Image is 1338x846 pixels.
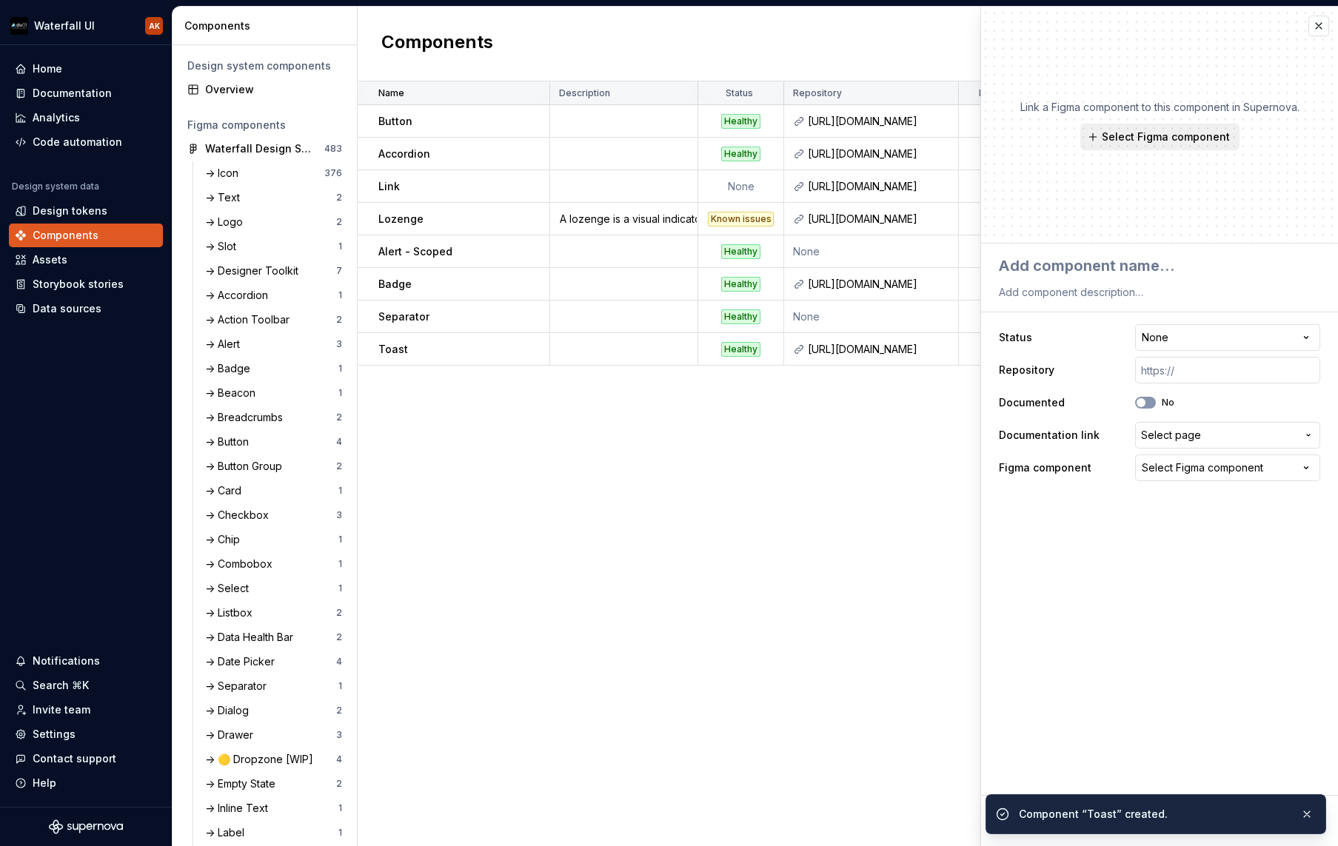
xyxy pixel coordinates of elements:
[338,680,342,692] div: 1
[33,86,112,101] div: Documentation
[199,674,348,698] a: -> Separator1
[336,265,342,277] div: 7
[336,753,342,765] div: 4
[1135,357,1320,383] input: https://
[721,114,760,129] div: Healthy
[199,454,348,478] a: -> Button Group2
[336,216,342,228] div: 2
[726,87,753,99] p: Status
[338,387,342,399] div: 1
[33,110,80,125] div: Analytics
[1135,422,1320,449] button: Select page
[378,87,404,99] p: Name
[1020,100,1299,115] p: Link a Figma component to this component in Supernova.
[9,297,163,320] a: Data sources
[199,577,348,600] a: -> Select1
[205,801,274,816] div: -> Inline Text
[808,147,949,161] div: [URL][DOMAIN_NAME]
[784,301,959,333] td: None
[205,483,247,498] div: -> Card
[199,283,348,307] a: -> Accordion1
[33,204,107,218] div: Design tokens
[199,357,348,380] a: -> Badge1
[199,528,348,551] a: -> Chip1
[721,147,760,161] div: Healthy
[199,381,348,405] a: -> Beacon1
[205,605,258,620] div: -> Listbox
[1019,807,1288,822] div: Component “Toast” created.
[378,342,408,357] p: Toast
[336,460,342,472] div: 2
[12,181,99,192] div: Design system data
[199,406,348,429] a: -> Breadcrumbs2
[205,410,289,425] div: -> Breadcrumbs
[9,674,163,697] button: Search ⌘K
[999,395,1065,410] label: Documented
[33,654,100,668] div: Notifications
[708,212,774,226] div: Known issues
[205,215,249,229] div: -> Logo
[10,17,28,35] img: 7a0241b0-c510-47ef-86be-6cc2f0d29437.png
[338,534,342,545] div: 1
[199,332,348,356] a: -> Alert3
[338,241,342,252] div: 1
[9,81,163,105] a: Documentation
[808,212,949,226] div: [URL][DOMAIN_NAME]
[181,78,348,101] a: Overview
[205,532,246,547] div: -> Chip
[784,235,959,268] td: None
[205,654,281,669] div: -> Date Picker
[1141,428,1201,443] span: Select page
[381,30,493,57] h2: Components
[199,186,348,209] a: -> Text2
[9,722,163,746] a: Settings
[205,508,275,523] div: -> Checkbox
[336,509,342,521] div: 3
[49,819,123,834] svg: Supernova Logo
[1102,130,1230,144] span: Select Figma component
[336,607,342,619] div: 2
[205,239,242,254] div: -> Slot
[149,20,160,32] div: AK
[378,147,430,161] p: Accordion
[199,503,348,527] a: -> Checkbox3
[33,61,62,76] div: Home
[205,728,259,742] div: -> Drawer
[1135,454,1320,481] button: Select Figma component
[9,224,163,247] a: Components
[793,87,842,99] p: Repository
[199,796,348,820] a: -> Inline Text1
[1080,124,1240,150] button: Select Figma component
[698,170,784,203] td: None
[3,10,169,41] button: Waterfall UIAK
[205,434,255,449] div: -> Button
[338,583,342,594] div: 1
[808,114,949,129] div: [URL][DOMAIN_NAME]
[336,192,342,204] div: 2
[205,386,261,400] div: -> Beacon
[9,199,163,223] a: Design tokens
[187,58,342,73] div: Design system components
[205,361,256,376] div: -> Badge
[199,748,348,771] a: -> 🟡 Dropzone [WIP]4
[199,259,348,283] a: -> Designer Toolkit7
[378,212,424,226] p: Lozenge
[1142,460,1263,475] div: Select Figma component
[205,825,250,840] div: -> Label
[721,309,760,324] div: Healthy
[336,729,342,741] div: 3
[336,778,342,790] div: 2
[205,557,278,571] div: -> Combobox
[199,650,348,674] a: -> Date Picker4
[808,179,949,194] div: [URL][DOMAIN_NAME]
[1162,397,1174,409] label: No
[999,330,1032,345] label: Status
[33,277,124,292] div: Storybook stories
[205,703,255,718] div: -> Dialog
[338,827,342,839] div: 1
[551,212,697,226] div: A lozenge is a visual indicator used to highlight an item's status for quick recognition.
[34,19,95,33] div: Waterfall UI
[199,161,348,185] a: -> Icon376
[205,312,295,327] div: -> Action Toolbar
